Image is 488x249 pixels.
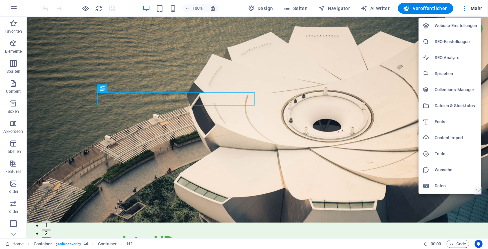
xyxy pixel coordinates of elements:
h6: Fonts [435,118,477,126]
div: For Rent [424,5,456,19]
button: 1 [15,205,24,206]
h6: SEO Analyse [435,54,477,62]
h6: Website-Einstellungen [435,22,477,30]
h6: To-do [435,150,477,158]
h6: Daten [435,182,477,190]
button: 3 [15,221,24,222]
h6: Dateien & Stockfotos [435,102,477,110]
h6: Collections-Manager [435,86,477,94]
h6: SEO-Einstellungen [435,38,477,46]
h6: Content Import [435,134,477,142]
h6: Wünsche [435,166,477,174]
h6: Sprachen [435,70,477,78]
button: 2 [15,213,24,214]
